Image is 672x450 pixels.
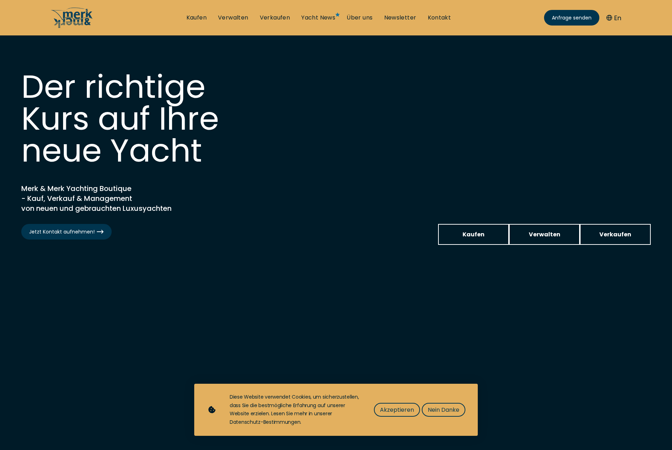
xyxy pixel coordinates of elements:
a: Newsletter [384,14,416,22]
span: Nein Danke [428,405,459,414]
a: Kaufen [438,224,509,245]
a: Verkaufen [260,14,290,22]
button: Nein Danke [422,403,465,417]
a: Kaufen [186,14,207,22]
button: Akzeptieren [374,403,420,417]
span: Verkaufen [599,230,631,239]
h1: Der richtige Kurs auf Ihre neue Yacht [21,71,234,167]
span: Akzeptieren [380,405,414,414]
span: Kaufen [463,230,485,239]
button: En [606,13,621,23]
span: Anfrage senden [552,14,592,22]
a: Datenschutz-Bestimmungen [230,418,300,426]
a: Über uns [347,14,373,22]
a: Kontakt [428,14,451,22]
a: Verkaufen [580,224,651,245]
h2: Merk & Merk Yachting Boutique - Kauf, Verkauf & Management von neuen und gebrauchten Luxusyachten [21,184,198,213]
span: Jetzt Kontakt aufnehmen! [29,228,104,236]
a: Verwalten [218,14,248,22]
a: Jetzt Kontakt aufnehmen! [21,224,112,240]
div: Diese Website verwendet Cookies, um sicherzustellen, dass Sie die bestmögliche Erfahrung auf unse... [230,393,360,427]
a: Yacht News [301,14,335,22]
a: Anfrage senden [544,10,599,26]
a: Verwalten [509,224,580,245]
span: Verwalten [529,230,560,239]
